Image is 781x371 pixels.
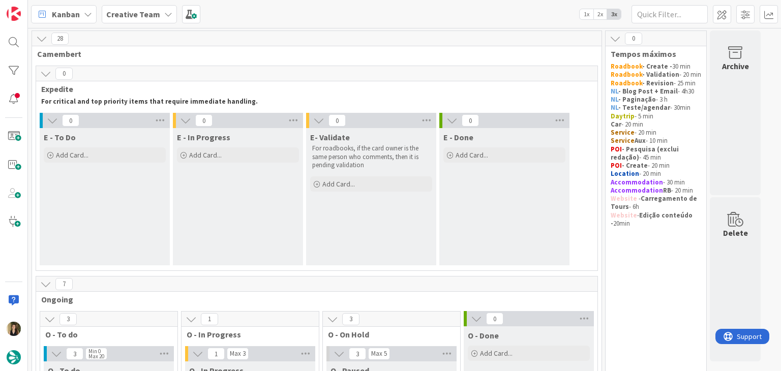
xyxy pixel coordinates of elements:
span: 3 [66,348,83,360]
div: Max 5 [371,351,387,356]
strong: - Blog Post + Email [618,87,678,96]
strong: Roadbook [611,79,642,87]
span: Support [21,2,46,14]
strong: Roadbook [611,62,642,71]
span: Kanban [52,8,80,20]
p: - - 6h [611,195,701,211]
strong: For critical and top priority items that require immediate handling. [41,97,258,106]
span: 0 [625,33,642,45]
div: Archive [722,60,749,72]
strong: - Pesquisa (exclui redação) [611,145,680,162]
strong: - Revision [642,79,674,87]
span: O - Done [468,330,499,341]
strong: NL [611,87,618,96]
p: - 30 min [611,178,701,187]
span: E - To Do [44,132,76,142]
p: - 20 min [611,162,701,170]
span: Add Card... [322,179,355,189]
strong: Service [611,128,635,137]
strong: - Validation [642,70,679,79]
strong: NL [611,95,618,104]
span: 7 [55,278,73,290]
strong: NL [611,103,618,112]
div: Delete [723,227,748,239]
img: SP [7,322,21,336]
strong: POI [611,145,622,153]
p: - 3 h [611,96,701,104]
span: Add Card... [189,150,222,160]
span: Add Card... [456,150,488,160]
strong: Service [611,136,635,145]
p: - 20 min [611,120,701,129]
span: O - To do [45,329,165,339]
strong: Carregamento de Tours [611,194,699,211]
p: - 5 min [611,112,701,120]
p: 30 min [611,63,701,71]
span: 2x [593,9,607,19]
p: - 20 min [611,129,701,137]
span: Tempos máximos [611,49,694,59]
p: - 20 min [611,71,701,79]
span: O - In Progress [187,329,306,339]
p: - 45 min [611,145,701,162]
strong: Edição conteúdo - [611,211,694,228]
span: 1x [580,9,593,19]
b: Creative Team [106,9,160,19]
img: avatar [7,350,21,364]
span: 0 [462,114,479,127]
div: Max 20 [88,354,104,359]
strong: Website [611,194,637,203]
span: Ongoing [41,294,585,304]
span: 3 [59,313,77,325]
span: E- Validate [310,132,350,142]
strong: Roadbook [611,70,642,79]
p: - 20 min [611,170,701,178]
strong: Website [611,211,637,220]
span: 1 [207,348,225,360]
span: 3x [607,9,621,19]
span: 0 [55,68,73,80]
div: Min 0 [88,349,101,354]
strong: - Paginação [618,95,656,104]
div: Max 3 [230,351,246,356]
p: - 25 min [611,79,701,87]
strong: Accommodation [611,186,663,195]
strong: - Teste/agendar [618,103,670,112]
p: For roadbooks, if the card owner is the same person who comments, then it is pending validation [312,144,430,169]
span: 0 [195,114,213,127]
span: 1 [201,313,218,325]
img: Visit kanbanzone.com [7,7,21,21]
strong: Location [611,169,639,178]
span: 3 [342,313,359,325]
strong: Car [611,120,621,129]
span: E - Done [443,132,473,142]
span: Expedite [41,84,585,94]
span: 0 [62,114,79,127]
strong: POI [611,161,622,170]
span: 0 [486,313,503,325]
strong: RB [663,186,671,195]
span: O - On Hold [328,329,447,339]
p: - 30min [611,104,701,112]
strong: Accommodation [611,178,663,187]
p: - 4h30 [611,87,701,96]
strong: - Create - [642,62,672,71]
span: 0 [328,114,346,127]
span: 28 [51,33,69,45]
strong: Aux [635,136,646,145]
strong: - Create [622,161,648,170]
input: Quick Filter... [632,5,708,23]
strong: Daytrip [611,112,635,120]
span: Add Card... [56,150,88,160]
p: - 20 min [611,187,701,195]
span: E - In Progress [177,132,230,142]
span: 3 [349,348,366,360]
p: - 10 min [611,137,701,145]
span: Add Card... [480,349,513,358]
span: Camembert [37,49,589,59]
p: - 20min [611,211,701,228]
